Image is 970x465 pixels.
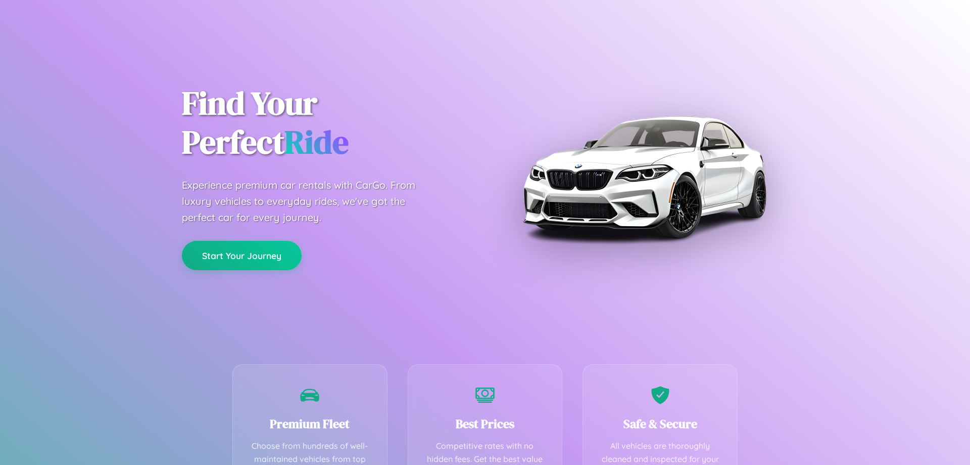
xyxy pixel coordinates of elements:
[182,84,470,162] h1: Find Your Perfect
[182,241,302,270] button: Start Your Journey
[284,120,349,164] span: Ride
[182,177,434,226] p: Experience premium car rentals with CarGo. From luxury vehicles to everyday rides, we've got the ...
[423,415,547,432] h3: Best Prices
[598,415,722,432] h3: Safe & Secure
[248,415,372,432] h3: Premium Fleet
[518,51,770,304] img: Premium BMW car rental vehicle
